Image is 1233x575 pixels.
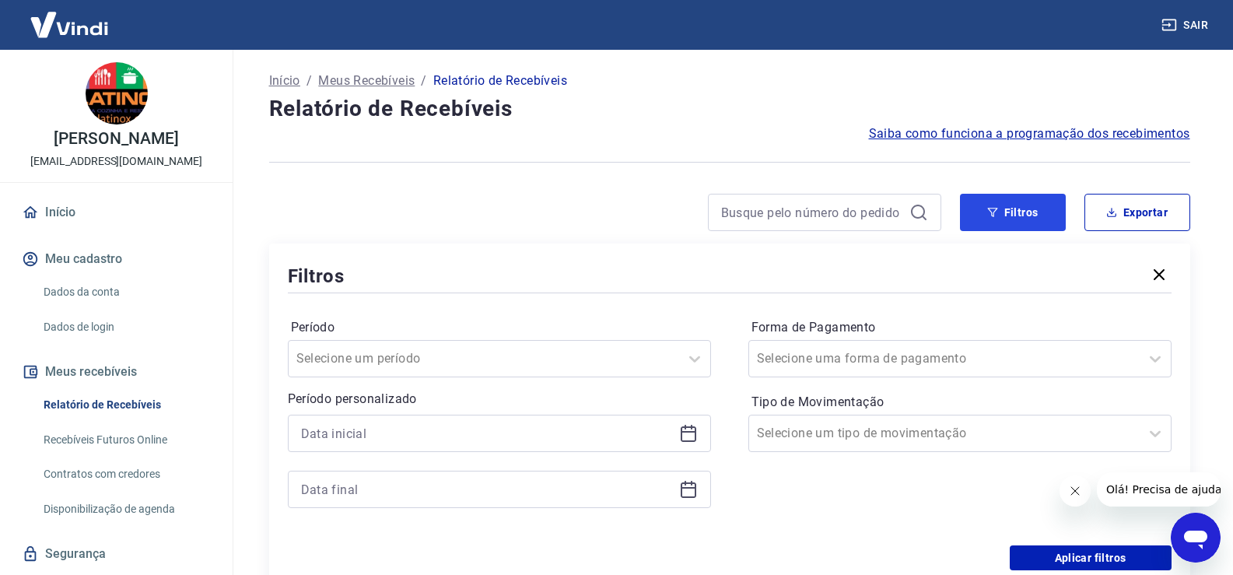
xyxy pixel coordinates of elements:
img: 6e008a64-0de8-4df6-aeac-daa3a215f961.jpeg [86,62,148,124]
iframe: Fechar mensagem [1060,475,1091,507]
label: Período [291,318,708,337]
a: Contratos com credores [37,458,214,490]
a: Segurança [19,537,214,571]
a: Saiba como funciona a programação dos recebimentos [869,124,1190,143]
h4: Relatório de Recebíveis [269,93,1190,124]
a: Dados da conta [37,276,214,308]
button: Sair [1158,11,1214,40]
button: Meu cadastro [19,242,214,276]
a: Meus Recebíveis [318,72,415,90]
button: Meus recebíveis [19,355,214,389]
h5: Filtros [288,264,345,289]
p: / [421,72,426,90]
input: Data inicial [301,422,673,445]
a: Disponibilização de agenda [37,493,214,525]
label: Tipo de Movimentação [751,393,1168,412]
a: Relatório de Recebíveis [37,389,214,421]
a: Início [19,195,214,230]
button: Exportar [1084,194,1190,231]
label: Forma de Pagamento [751,318,1168,337]
img: Vindi [19,1,120,48]
p: [EMAIL_ADDRESS][DOMAIN_NAME] [30,153,202,170]
iframe: Mensagem da empresa [1097,472,1221,507]
iframe: Botão para abrir a janela de mensagens [1171,513,1221,563]
a: Início [269,72,300,90]
p: / [306,72,312,90]
a: Recebíveis Futuros Online [37,424,214,456]
span: Olá! Precisa de ajuda? [9,11,131,23]
button: Filtros [960,194,1066,231]
button: Aplicar filtros [1010,545,1172,570]
p: Período personalizado [288,390,711,408]
p: Relatório de Recebíveis [433,72,567,90]
input: Data final [301,478,673,501]
a: Dados de login [37,311,214,343]
input: Busque pelo número do pedido [721,201,903,224]
p: [PERSON_NAME] [54,131,178,147]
